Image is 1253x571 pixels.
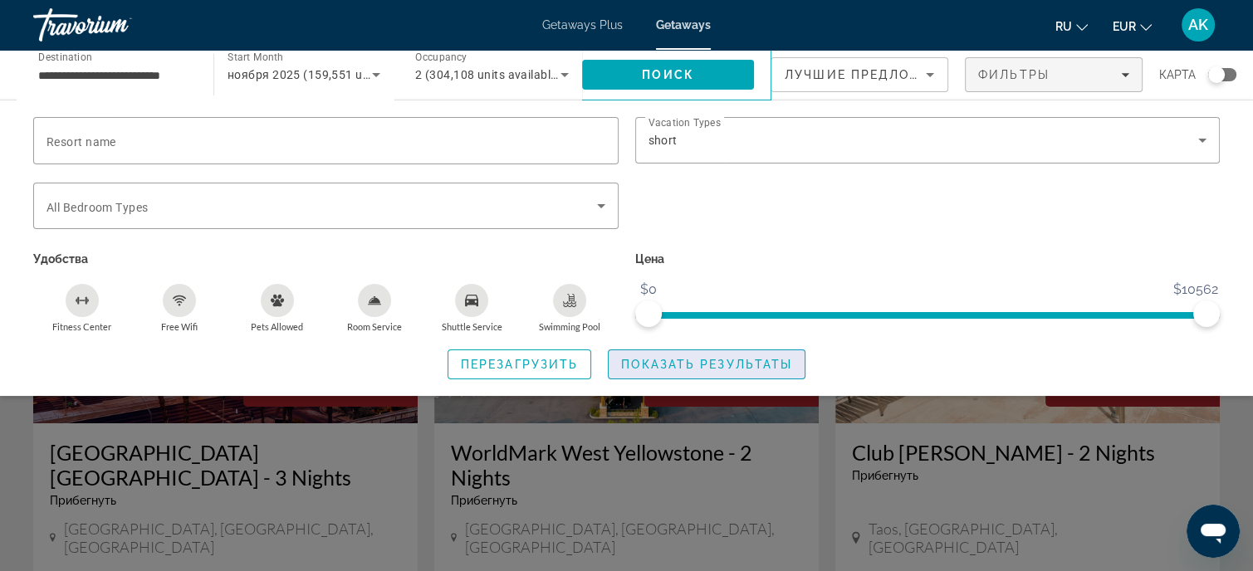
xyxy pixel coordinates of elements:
[635,300,662,327] span: ngx-slider
[448,349,591,379] button: Перезагрузить
[635,312,1221,315] ngx-slider: ngx-slider
[1055,20,1072,33] span: ru
[649,117,721,129] span: Vacation Types
[52,321,111,332] span: Fitness Center
[542,18,623,32] a: Getaways Plus
[649,134,678,147] span: short
[46,135,116,149] span: Resort name
[46,201,148,214] span: All Bedroom Types
[415,68,561,81] span: 2 (304,108 units available)
[415,51,467,63] span: Occupancy
[1187,505,1240,558] iframe: Кнопка запуска окна обмена сообщениями
[1113,20,1136,33] span: EUR
[539,321,600,332] span: Swimming Pool
[228,68,439,81] span: ноября 2025 (159,551 units available)
[785,65,934,85] mat-select: Sort by
[1113,14,1152,38] button: Change currency
[635,247,1221,271] p: Цена
[1188,17,1208,33] span: AK
[638,277,659,302] span: $0
[325,283,423,333] button: Room Service
[1193,300,1220,327] span: ngx-slider-max
[656,18,711,32] a: Getaways
[130,283,228,333] button: Free Wifi
[33,3,199,46] a: Travorium
[608,349,805,379] button: Показать результаты
[521,283,618,333] button: Swimming Pool
[1159,63,1196,86] span: карта
[33,283,130,333] button: Fitness Center
[642,68,694,81] span: Поиск
[228,283,325,333] button: Pets Allowed
[978,68,1050,81] span: Фильтры
[161,321,198,332] span: Free Wifi
[1055,14,1088,38] button: Change language
[251,321,303,332] span: Pets Allowed
[621,358,792,371] span: Показать результаты
[1171,277,1221,302] span: $10562
[965,57,1143,92] button: Filters
[38,51,92,62] span: Destination
[38,66,192,85] input: Select destination
[1177,7,1220,42] button: User Menu
[347,321,402,332] span: Room Service
[582,60,754,90] button: Search
[461,358,578,371] span: Перезагрузить
[228,51,283,63] span: Start Month
[33,247,619,271] p: Удобства
[423,283,521,333] button: Shuttle Service
[785,68,962,81] span: Лучшие предложения
[442,321,502,332] span: Shuttle Service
